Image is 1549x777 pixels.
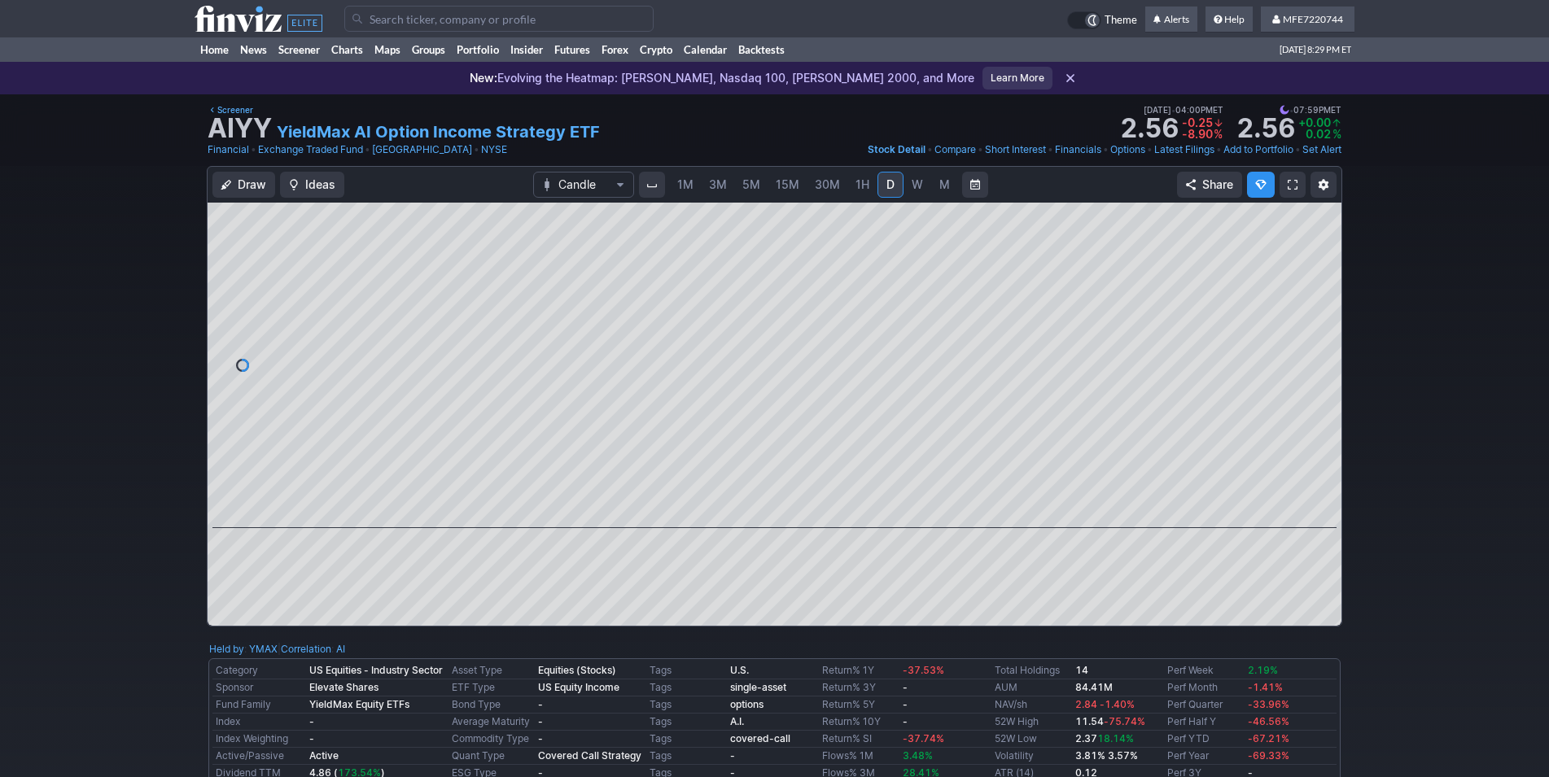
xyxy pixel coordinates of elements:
[904,172,930,198] a: W
[538,732,543,744] b: -
[558,177,609,193] span: Candle
[1171,103,1175,117] span: •
[449,731,535,748] td: Commodity Type
[251,142,256,158] span: •
[730,664,749,676] b: U.S.
[234,37,273,62] a: News
[1261,7,1354,33] a: MFE7220744
[819,696,899,714] td: Return% 5Y
[903,664,944,676] span: -37.53%
[730,732,790,744] b: covered-call
[1075,664,1088,676] b: 14
[305,177,335,193] span: Ideas
[195,37,234,62] a: Home
[1248,749,1289,762] span: -69.33%
[730,749,735,762] b: -
[1075,698,1097,710] span: 2.84
[1110,142,1145,158] a: Options
[742,177,760,191] span: 5M
[538,664,616,676] b: Equities (Stocks)
[281,643,331,655] a: Correlation
[505,37,549,62] a: Insider
[449,714,535,731] td: Average Maturity
[212,731,306,748] td: Index Weighting
[449,748,535,765] td: Quant Type
[1144,103,1223,117] span: [DATE] 04:00PM ET
[1182,116,1213,129] span: -0.25
[538,698,543,710] b: -
[646,731,727,748] td: Tags
[646,662,727,679] td: Tags
[646,696,727,714] td: Tags
[646,679,727,696] td: Tags
[735,172,768,198] a: 5M
[1164,714,1245,731] td: Perf Half Y
[209,641,278,657] div: :
[449,662,535,679] td: Asset Type
[730,698,764,710] a: options
[249,641,278,657] a: YMAX
[449,696,535,714] td: Bond Type
[309,698,409,710] b: YieldMax Equity ETFs
[1214,127,1223,141] span: %
[406,37,451,62] a: Groups
[903,732,944,744] span: -37.74%
[1248,664,1278,676] span: 2.19%
[730,681,786,693] a: single-asset
[470,71,497,85] span: New:
[855,177,869,191] span: 1H
[212,714,306,731] td: Index
[1298,116,1331,129] span: 0.0004000663757324219
[1202,177,1233,193] span: Share
[309,749,339,762] b: Active
[1182,127,1213,141] span: -8.90
[1332,127,1341,141] span: %
[1295,142,1301,158] span: •
[819,679,899,696] td: Return% 3Y
[646,714,727,731] td: Tags
[991,696,1072,714] td: NAV/sh
[208,116,272,142] h1: AIYY
[336,641,345,657] a: AI
[538,715,543,727] b: -
[1075,732,1134,744] b: 2.37
[939,177,950,191] span: M
[208,103,253,117] a: Screener
[451,37,505,62] a: Portfolio
[533,172,634,198] button: Chart Type
[903,698,908,710] b: -
[369,37,406,62] a: Maps
[815,177,840,191] span: 30M
[927,142,933,158] span: •
[1067,11,1137,29] a: Theme
[912,177,923,191] span: W
[677,177,694,191] span: 1M
[481,142,507,158] a: NYSE
[903,681,908,693] b: -
[326,37,369,62] a: Charts
[931,172,957,198] a: M
[309,732,314,744] b: -
[848,172,877,198] a: 1H
[273,37,326,62] a: Screener
[819,731,899,748] td: Return% SI
[596,37,634,62] a: Forex
[1154,142,1214,158] a: Latest Filings
[1164,662,1245,679] td: Perf Week
[877,172,904,198] a: D
[1223,142,1293,158] a: Add to Portfolio
[344,6,654,32] input: Search
[1104,715,1145,727] span: -75.74%
[1280,37,1351,62] span: [DATE] 8:29 PM ET
[1097,732,1134,744] span: 18.14%
[1164,748,1245,765] td: Perf Year
[1248,698,1289,710] span: -33.96%
[549,37,596,62] a: Futures
[991,714,1072,731] td: 52W High
[819,662,899,679] td: Return% 1Y
[807,172,847,198] a: 30M
[1075,749,1138,762] small: 3.81% 3.57%
[1306,127,1331,141] span: 0.02
[646,748,727,765] td: Tags
[670,172,701,198] a: 1M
